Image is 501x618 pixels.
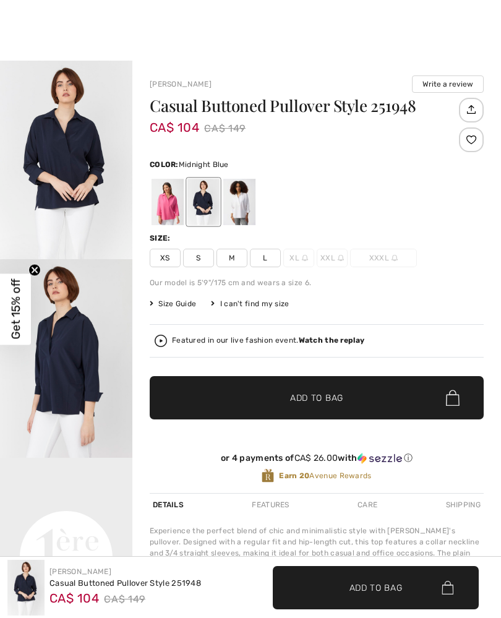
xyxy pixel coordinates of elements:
[443,494,484,516] div: Shipping
[150,98,456,114] h1: Casual Buttoned Pullover Style 251948
[9,279,23,340] span: Get 15% off
[349,581,403,594] span: Add to Bag
[150,277,484,288] div: Our model is 5'9"/175 cm and wears a size 6.
[294,453,338,463] span: CA$ 26.00
[392,255,398,261] img: ring-m.svg
[49,586,99,606] span: CA$ 104
[216,249,247,267] span: M
[262,468,274,483] img: Avenue Rewards
[223,179,255,225] div: Vanilla
[150,494,187,516] div: Details
[104,590,145,609] span: CA$ 149
[412,75,484,93] button: Write a review
[7,560,45,616] img: Casual Buttoned Pullover Style 251948
[150,453,484,464] div: or 4 payments of with
[279,470,371,481] span: Avenue Rewards
[446,390,460,406] img: Bag.svg
[150,525,484,581] div: Experience the perfect blend of chic and minimalistic style with [PERSON_NAME]'s pullover. Design...
[273,566,479,609] button: Add to Bag
[299,336,365,345] strong: Watch the replay
[250,249,281,267] span: L
[283,249,314,267] span: XL
[350,249,417,267] span: XXXL
[317,249,348,267] span: XXL
[179,160,229,169] span: Midnight Blue
[279,471,309,480] strong: Earn 20
[183,249,214,267] span: S
[155,335,167,347] img: Watch the replay
[150,453,484,468] div: or 4 payments ofCA$ 26.00withSezzle Click to learn more about Sezzle
[150,376,484,419] button: Add to Bag
[290,392,343,405] span: Add to Bag
[150,80,212,88] a: [PERSON_NAME]
[152,179,184,225] div: Bubble gum
[461,99,481,120] img: Share
[150,108,199,135] span: CA$ 104
[358,453,402,464] img: Sezzle
[172,337,364,345] div: Featured in our live fashion event.
[354,494,380,516] div: Care
[302,255,308,261] img: ring-m.svg
[150,249,181,267] span: XS
[249,494,292,516] div: Features
[49,567,111,576] a: [PERSON_NAME]
[49,577,201,590] div: Casual Buttoned Pullover Style 251948
[28,264,41,276] button: Close teaser
[187,179,220,225] div: Midnight Blue
[150,160,179,169] span: Color:
[150,233,173,244] div: Size:
[421,581,489,612] iframe: Opens a widget where you can chat to one of our agents
[338,255,344,261] img: ring-m.svg
[150,298,196,309] span: Size Guide
[211,298,289,309] div: I can't find my size
[204,119,246,138] span: CA$ 149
